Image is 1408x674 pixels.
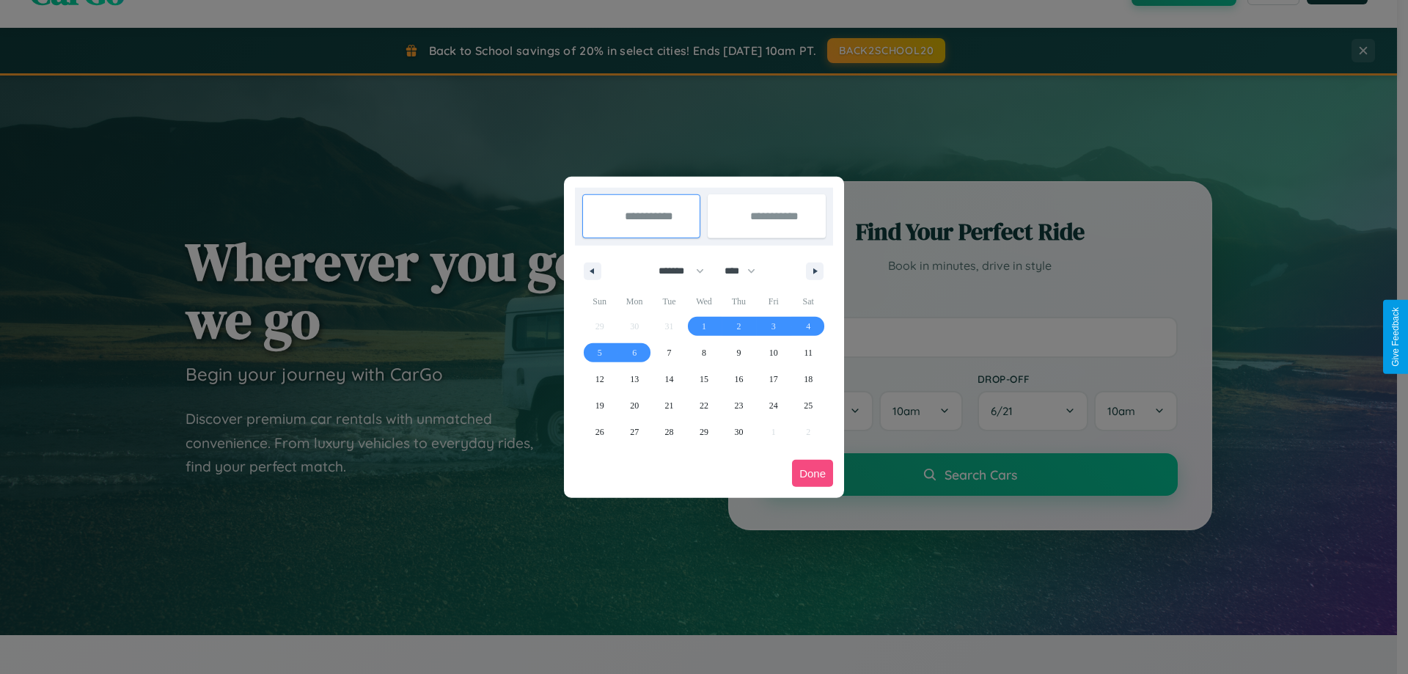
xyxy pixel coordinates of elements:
[652,419,686,445] button: 28
[702,340,706,366] span: 8
[652,366,686,392] button: 14
[736,313,741,340] span: 2
[630,392,639,419] span: 20
[686,392,721,419] button: 22
[722,340,756,366] button: 9
[686,419,721,445] button: 29
[791,366,826,392] button: 18
[595,366,604,392] span: 12
[652,290,686,313] span: Tue
[722,313,756,340] button: 2
[582,419,617,445] button: 26
[665,392,674,419] span: 21
[595,419,604,445] span: 26
[756,340,791,366] button: 10
[722,290,756,313] span: Thu
[686,366,721,392] button: 15
[791,290,826,313] span: Sat
[769,392,778,419] span: 24
[792,460,833,487] button: Done
[630,419,639,445] span: 27
[630,366,639,392] span: 13
[756,290,791,313] span: Fri
[756,313,791,340] button: 3
[700,392,708,419] span: 22
[665,419,674,445] span: 28
[667,340,672,366] span: 7
[771,313,776,340] span: 3
[791,313,826,340] button: 4
[598,340,602,366] span: 5
[722,419,756,445] button: 30
[652,340,686,366] button: 7
[734,366,743,392] span: 16
[722,392,756,419] button: 23
[804,340,813,366] span: 11
[756,366,791,392] button: 17
[617,366,651,392] button: 13
[700,419,708,445] span: 29
[804,366,813,392] span: 18
[632,340,637,366] span: 6
[702,313,706,340] span: 1
[756,392,791,419] button: 24
[652,392,686,419] button: 21
[582,340,617,366] button: 5
[665,366,674,392] span: 14
[686,290,721,313] span: Wed
[1390,307,1401,367] div: Give Feedback
[806,313,810,340] span: 4
[769,366,778,392] span: 17
[686,313,721,340] button: 1
[595,392,604,419] span: 19
[686,340,721,366] button: 8
[617,290,651,313] span: Mon
[582,392,617,419] button: 19
[582,290,617,313] span: Sun
[582,366,617,392] button: 12
[736,340,741,366] span: 9
[791,392,826,419] button: 25
[734,419,743,445] span: 30
[791,340,826,366] button: 11
[700,366,708,392] span: 15
[734,392,743,419] span: 23
[617,340,651,366] button: 6
[722,366,756,392] button: 16
[617,419,651,445] button: 27
[804,392,813,419] span: 25
[769,340,778,366] span: 10
[617,392,651,419] button: 20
